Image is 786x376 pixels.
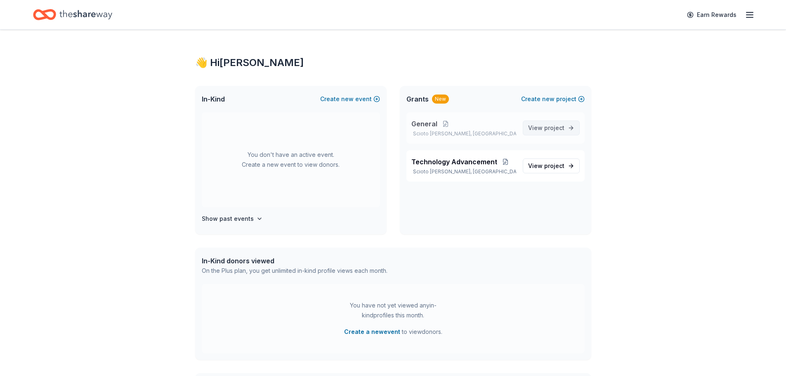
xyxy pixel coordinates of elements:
div: You don't have an active event. Create a new event to view donors. [202,112,380,207]
span: View [528,123,564,133]
button: Create a newevent [344,327,400,337]
div: In-Kind donors viewed [202,256,387,266]
p: Scioto [PERSON_NAME], [GEOGRAPHIC_DATA] [411,130,516,137]
div: 👋 Hi [PERSON_NAME] [195,56,591,69]
button: Createnewevent [320,94,380,104]
p: Scioto [PERSON_NAME], [GEOGRAPHIC_DATA] [411,168,516,175]
span: new [341,94,354,104]
span: project [544,124,564,131]
span: General [411,119,437,129]
a: Earn Rewards [682,7,741,22]
button: Show past events [202,214,263,224]
div: New [432,95,449,104]
div: You have not yet viewed any in-kind profiles this month. [342,300,445,320]
a: View project [523,121,580,135]
span: Technology Advancement [411,157,497,167]
a: Home [33,5,112,24]
a: View project [523,158,580,173]
button: Createnewproject [521,94,585,104]
span: In-Kind [202,94,225,104]
span: project [544,162,564,169]
span: View [528,161,564,171]
h4: Show past events [202,214,254,224]
div: On the Plus plan, you get unlimited in-kind profile views each month. [202,266,387,276]
span: Grants [406,94,429,104]
span: new [542,94,555,104]
span: to view donors . [344,327,442,337]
